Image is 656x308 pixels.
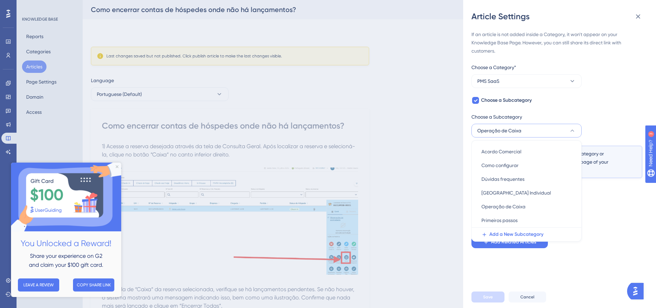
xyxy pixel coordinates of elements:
span: Cancel [520,294,534,300]
span: PMS SaaS [477,77,499,85]
span: Add Related Articles [491,238,536,246]
div: If an article is not added inside a Category, it won't appear on your Knowledge Base Page. Howeve... [471,30,642,55]
button: Dúvidas frequentes [476,172,577,186]
button: Como configurar [476,158,577,172]
button: COPY SHARE LINK [62,116,103,129]
h2: You Unlocked a Reward! [6,74,105,88]
button: Save [471,291,504,302]
span: Save [483,294,493,300]
iframe: UserGuiding AI Assistant Launcher [627,281,648,301]
div: Article Settings [471,11,648,22]
div: 3 [48,3,50,9]
div: Close Preview [105,3,107,5]
span: Operação de Caixa [477,126,521,135]
button: Primeiros passos [476,213,577,227]
button: Add a New Subcategory [476,228,581,241]
span: Como configurar [481,161,519,169]
button: Acordo Comercial [476,145,577,158]
span: Acordo Comercial [481,147,521,156]
span: Need Help? [16,2,43,10]
span: Operação de Caixa [481,202,525,211]
span: Primeiros passos [481,216,518,224]
button: Operação de Caixa [471,124,582,137]
button: Operação de Caixa [476,200,577,213]
button: PMS SaaS [471,74,582,88]
span: Choose a Subcategory [471,113,522,121]
span: Share your experience on G2 [19,90,91,97]
span: [GEOGRAPHIC_DATA] Individual [481,189,551,197]
button: Cancel [509,291,546,302]
span: Choose a Category* [471,63,516,71]
span: Add a New Subcategory [489,230,543,239]
span: and claim your $100 gift card. [18,99,92,106]
button: [GEOGRAPHIC_DATA] Individual [476,186,577,200]
button: Add Related Articles [471,236,548,248]
button: LEAVE A REVIEW [7,116,48,129]
span: Dúvidas frequentes [481,175,524,183]
span: Choose a Subcategory [481,96,532,104]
